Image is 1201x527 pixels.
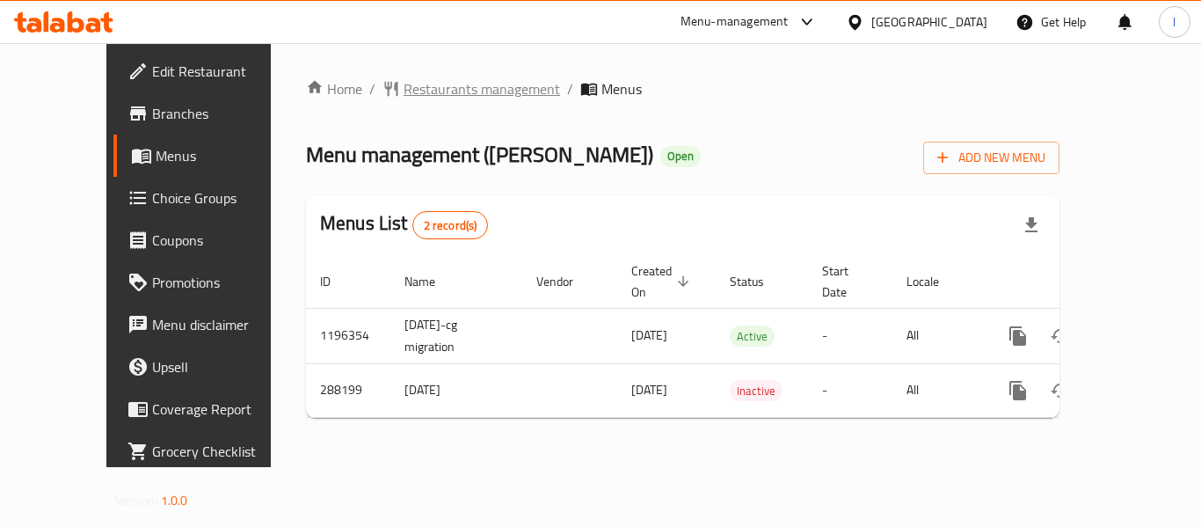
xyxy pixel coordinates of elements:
[306,255,1180,418] table: enhanced table
[115,489,158,512] span: Version:
[997,315,1039,357] button: more
[730,380,782,401] div: Inactive
[113,177,307,219] a: Choice Groups
[808,363,892,417] td: -
[730,271,787,292] span: Status
[113,304,307,346] a: Menu disclaimer
[1010,204,1052,246] div: Export file
[113,430,307,472] a: Grocery Checklist
[320,210,488,239] h2: Menus List
[306,78,1059,99] nav: breadcrumb
[113,219,307,261] a: Coupons
[413,217,488,234] span: 2 record(s)
[601,78,642,99] span: Menus
[113,92,307,135] a: Branches
[660,146,701,167] div: Open
[156,145,293,166] span: Menus
[631,324,667,347] span: [DATE]
[983,255,1180,309] th: Actions
[320,271,353,292] span: ID
[730,326,775,347] span: Active
[730,326,775,347] div: Active
[808,308,892,363] td: -
[822,260,871,303] span: Start Date
[369,78,375,99] li: /
[892,363,983,417] td: All
[152,399,293,420] span: Coverage Report
[404,78,560,99] span: Restaurants management
[390,363,522,417] td: [DATE]
[306,363,390,417] td: 288199
[660,149,701,164] span: Open
[412,211,489,239] div: Total records count
[152,61,293,82] span: Edit Restaurant
[1173,12,1176,32] span: l
[390,308,522,363] td: [DATE]-cg migration
[152,187,293,209] span: Choice Groups
[631,378,667,401] span: [DATE]
[152,272,293,293] span: Promotions
[152,314,293,335] span: Menu disclaimer
[1039,315,1081,357] button: Change Status
[892,308,983,363] td: All
[152,230,293,251] span: Coupons
[681,11,789,33] div: Menu-management
[306,135,653,174] span: Menu management ( [PERSON_NAME] )
[567,78,573,99] li: /
[631,260,695,303] span: Created On
[382,78,560,99] a: Restaurants management
[306,308,390,363] td: 1196354
[113,388,307,430] a: Coverage Report
[152,103,293,124] span: Branches
[306,78,362,99] a: Home
[161,489,188,512] span: 1.0.0
[404,271,458,292] span: Name
[152,441,293,462] span: Grocery Checklist
[152,356,293,377] span: Upsell
[923,142,1059,174] button: Add New Menu
[113,50,307,92] a: Edit Restaurant
[906,271,962,292] span: Locale
[997,370,1039,412] button: more
[1039,370,1081,412] button: Change Status
[113,346,307,388] a: Upsell
[730,381,782,401] span: Inactive
[113,261,307,304] a: Promotions
[871,12,987,32] div: [GEOGRAPHIC_DATA]
[536,271,596,292] span: Vendor
[113,135,307,177] a: Menus
[937,147,1045,169] span: Add New Menu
